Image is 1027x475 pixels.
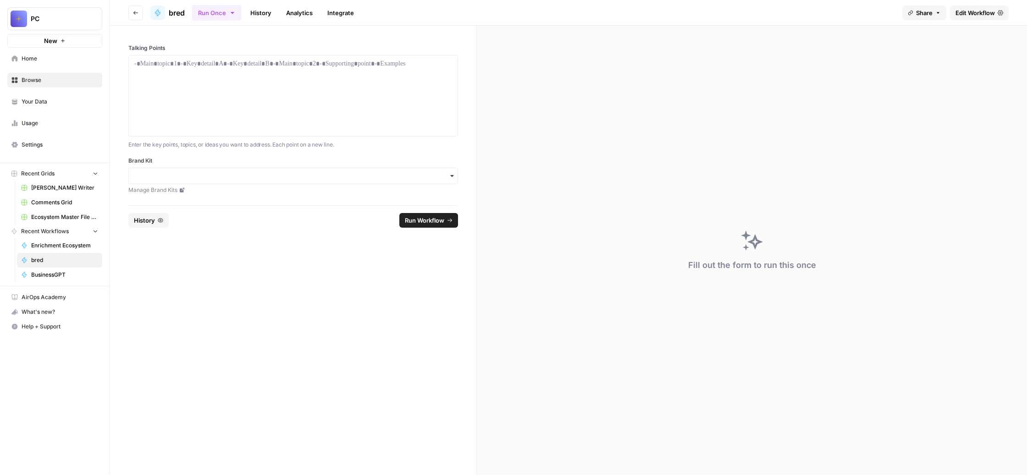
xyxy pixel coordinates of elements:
[21,169,55,178] span: Recent Grids
[31,241,98,250] span: Enrichment Ecosystem
[7,51,102,66] a: Home
[17,180,102,195] a: [PERSON_NAME] Writer
[22,98,98,106] span: Your Data
[7,224,102,238] button: Recent Workflows
[17,253,102,268] a: bred
[902,5,946,20] button: Share
[281,5,318,20] a: Analytics
[128,213,169,228] button: History
[22,55,98,63] span: Home
[22,141,98,149] span: Settings
[916,8,933,17] span: Share
[31,184,98,192] span: [PERSON_NAME] Writer
[31,213,98,221] span: Ecosystem Master File - SaaS.csv
[7,167,102,180] button: Recent Grids
[192,5,241,21] button: Run Once
[21,227,69,235] span: Recent Workflows
[8,305,102,319] div: What's new?
[128,44,458,52] label: Talking Points
[128,186,458,194] a: Manage Brand Kits
[7,94,102,109] a: Your Data
[688,259,816,272] div: Fill out the form to run this once
[31,256,98,264] span: bred
[128,140,458,149] p: Enter the key points, topics, or ideas you want to address. Each point on a new line.
[17,195,102,210] a: Comments Grid
[31,271,98,279] span: BusinessGPT
[31,198,98,207] span: Comments Grid
[17,268,102,282] a: BusinessGPT
[17,238,102,253] a: Enrichment Ecosystem
[7,73,102,87] a: Browse
[399,213,458,228] button: Run Workflow
[11,11,27,27] img: PC Logo
[22,322,98,331] span: Help + Support
[955,8,995,17] span: Edit Workflow
[7,305,102,319] button: What's new?
[31,14,86,23] span: PC
[22,119,98,127] span: Usage
[7,319,102,334] button: Help + Support
[245,5,277,20] a: History
[22,76,98,84] span: Browse
[7,137,102,152] a: Settings
[950,5,1009,20] a: Edit Workflow
[7,7,102,30] button: Workspace: PC
[128,157,458,165] label: Brand Kit
[322,5,359,20] a: Integrate
[7,290,102,305] a: AirOps Academy
[134,216,155,225] span: History
[17,210,102,224] a: Ecosystem Master File - SaaS.csv
[44,36,57,45] span: New
[7,116,102,131] a: Usage
[405,216,444,225] span: Run Workflow
[150,5,185,20] a: bred
[22,293,98,301] span: AirOps Academy
[169,7,185,18] span: bred
[7,34,102,48] button: New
